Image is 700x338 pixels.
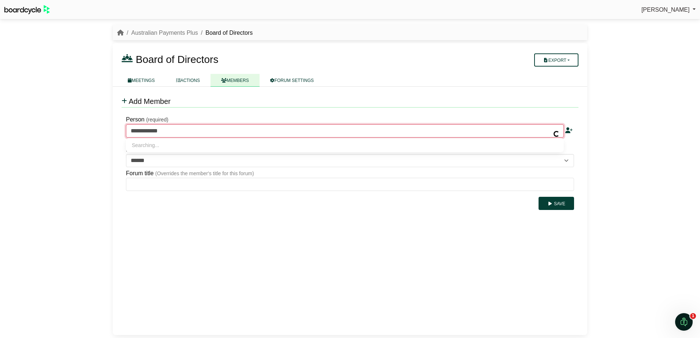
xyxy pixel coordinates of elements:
[117,74,165,87] a: MEETINGS
[131,30,198,36] a: Australian Payments Plus
[129,97,171,105] span: Add Member
[641,5,696,15] a: [PERSON_NAME]
[211,74,260,87] a: MEMBERS
[126,169,154,178] label: Forum title
[675,313,693,331] iframe: Intercom live chat
[198,28,253,38] li: Board of Directors
[126,138,564,152] div: menu-options
[534,53,578,67] button: Export
[641,7,690,13] span: [PERSON_NAME]
[155,170,254,176] small: (Overrides the member's title for this forum)
[146,117,168,123] small: (required)
[539,197,574,210] button: Save
[117,28,253,38] nav: breadcrumb
[4,5,50,14] img: BoardcycleBlackGreen-aaafeed430059cb809a45853b8cf6d952af9d84e6e89e1f1685b34bfd5cb7d64.svg
[126,115,145,124] label: Person
[565,126,573,135] div: Add a new person
[165,74,211,87] a: ACTIONS
[260,74,324,87] a: FORUM SETTINGS
[136,54,219,65] span: Board of Directors
[690,313,696,319] span: 1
